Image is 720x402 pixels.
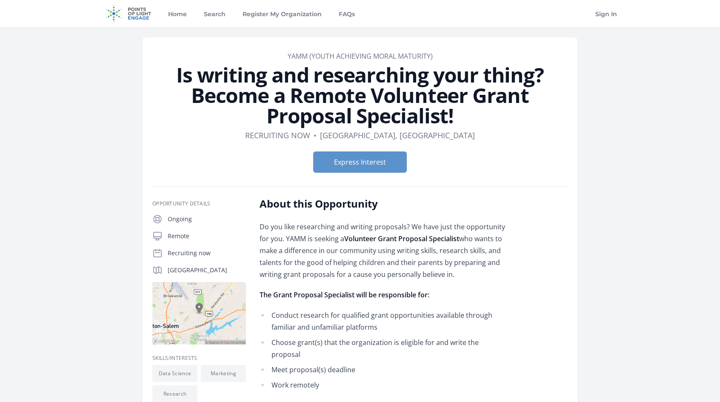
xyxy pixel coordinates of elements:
[245,129,310,141] dd: Recruiting now
[320,129,475,141] dd: [GEOGRAPHIC_DATA], [GEOGRAPHIC_DATA]
[260,336,509,360] li: Choose grant(s) that the organization is eligible for and write the proposal
[152,355,246,362] h3: Skills/Interests
[152,200,246,207] h3: Opportunity Details
[344,234,459,243] strong: Volunteer Grant Proposal Specialist
[260,197,509,211] h2: About this Opportunity
[260,364,509,376] li: Meet proposal(s) deadline
[168,266,246,274] p: [GEOGRAPHIC_DATA]
[260,221,509,280] p: Do you like researching and writing proposals? We have just the opportunity for you. YAMM is seek...
[168,232,246,240] p: Remote
[152,282,246,345] img: Map
[152,365,197,382] li: Data Science
[168,215,246,223] p: Ongoing
[201,365,246,382] li: Marketing
[313,151,407,173] button: Express Interest
[260,290,429,299] strong: The Grant Proposal Specialist will be responsible for:
[260,379,509,391] li: Work remotely
[260,309,509,333] li: Conduct research for qualified grant opportunities available through familiar and unfamiliar plat...
[152,65,568,126] h1: Is writing and researching your thing? Become a Remote Volunteer Grant Proposal Specialist!
[314,129,317,141] div: •
[168,249,246,257] p: Recruiting now
[288,51,433,61] a: YAMM (Youth Achieving Moral Maturity)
